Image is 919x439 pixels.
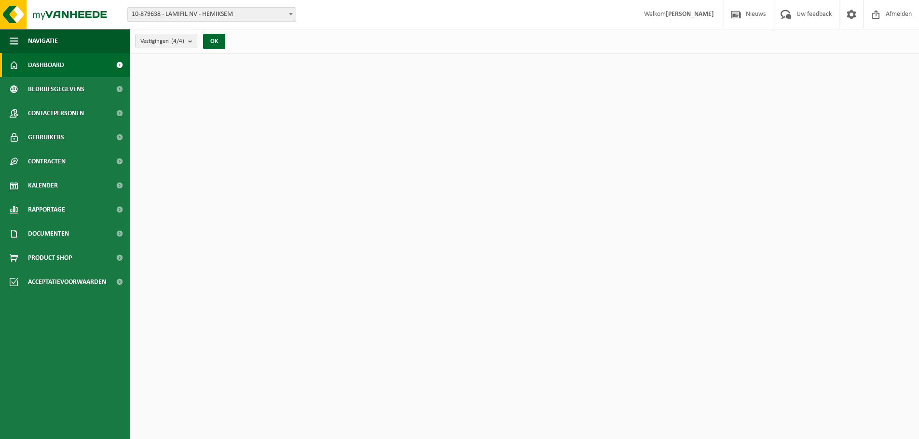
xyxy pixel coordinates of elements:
[666,11,714,18] strong: [PERSON_NAME]
[203,34,225,49] button: OK
[140,34,184,49] span: Vestigingen
[28,77,84,101] span: Bedrijfsgegevens
[127,7,296,22] span: 10-879638 - LAMIFIL NV - HEMIKSEM
[28,270,106,294] span: Acceptatievoorwaarden
[28,53,64,77] span: Dashboard
[28,29,58,53] span: Navigatie
[128,8,296,21] span: 10-879638 - LAMIFIL NV - HEMIKSEM
[28,173,58,198] span: Kalender
[28,222,69,246] span: Documenten
[28,149,66,173] span: Contracten
[28,101,84,125] span: Contactpersonen
[28,125,64,149] span: Gebruikers
[28,246,72,270] span: Product Shop
[171,38,184,44] count: (4/4)
[28,198,65,222] span: Rapportage
[135,34,197,48] button: Vestigingen(4/4)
